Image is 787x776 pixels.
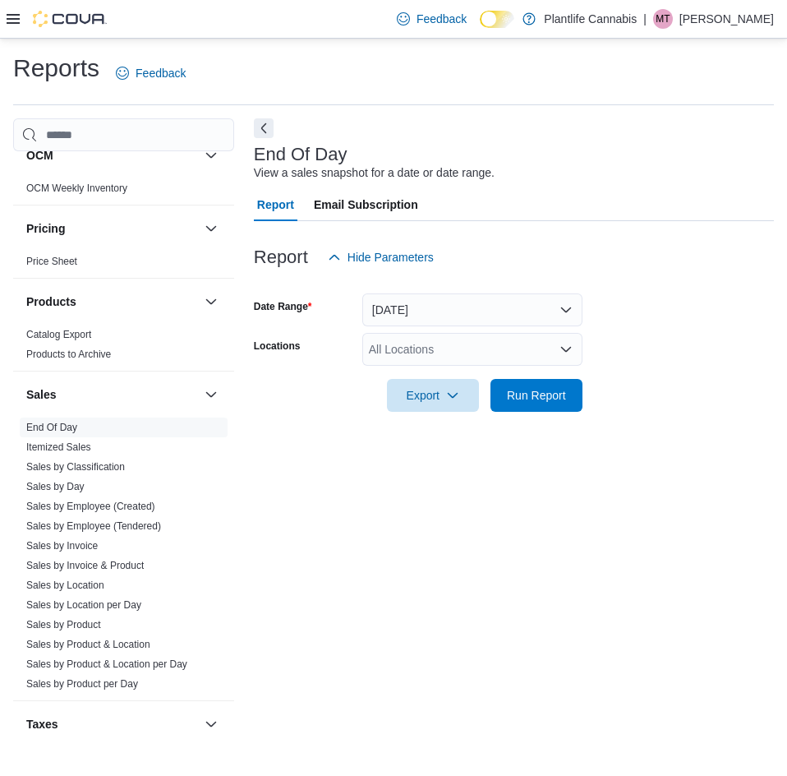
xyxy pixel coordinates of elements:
a: Sales by Classification [26,461,125,473]
a: Products to Archive [26,349,111,360]
button: Pricing [201,219,221,238]
label: Locations [254,339,301,353]
a: Sales by Employee (Created) [26,501,155,512]
div: Michael Talbot [653,9,673,29]
button: Taxes [26,716,198,732]
span: End Of Day [26,421,77,434]
a: Sales by Invoice & Product [26,560,144,571]
button: Hide Parameters [321,241,440,274]
a: Feedback [390,2,473,35]
p: Plantlife Cannabis [544,9,637,29]
a: Sales by Product [26,619,101,630]
a: Price Sheet [26,256,77,267]
button: Sales [26,386,198,403]
div: OCM [13,178,234,205]
span: Sales by Invoice [26,539,98,552]
a: OCM Weekly Inventory [26,182,127,194]
span: Feedback [136,65,186,81]
span: Run Report [507,387,566,404]
a: Sales by Product & Location [26,639,150,650]
span: Sales by Product [26,618,101,631]
div: Products [13,325,234,371]
h3: End Of Day [254,145,347,164]
span: Sales by Product per Day [26,677,138,691]
a: End Of Day [26,422,77,433]
div: Sales [13,418,234,700]
span: Sales by Classification [26,460,125,473]
button: Products [26,293,198,310]
span: Sales by Day [26,480,85,493]
span: Sales by Location per Day [26,598,141,612]
button: Products [201,292,221,312]
h3: Sales [26,386,57,403]
span: Email Subscription [314,188,418,221]
span: Hide Parameters [347,249,434,266]
input: Dark Mode [480,11,514,28]
a: Sales by Product per Day [26,678,138,690]
div: Pricing [13,252,234,278]
label: Date Range [254,300,312,313]
span: Feedback [417,11,467,27]
button: OCM [26,147,198,164]
button: Taxes [201,714,221,734]
div: View a sales snapshot for a date or date range. [254,164,495,182]
span: Price Sheet [26,255,77,268]
span: Sales by Product & Location per Day [26,658,187,671]
a: Itemized Sales [26,441,91,453]
a: Catalog Export [26,329,91,340]
a: Feedback [109,57,192,90]
span: Sales by Employee (Created) [26,500,155,513]
span: Report [257,188,294,221]
span: Catalog Export [26,328,91,341]
h3: Taxes [26,716,58,732]
span: Sales by Invoice & Product [26,559,144,572]
span: Products to Archive [26,348,111,361]
h3: Products [26,293,76,310]
img: Cova [33,11,107,27]
span: Sales by Product & Location [26,638,150,651]
h3: Pricing [26,220,65,237]
a: Sales by Invoice [26,540,98,552]
h1: Reports [13,52,99,85]
a: Sales by Employee (Tendered) [26,520,161,532]
p: | [643,9,647,29]
span: Sales by Location [26,579,104,592]
button: Pricing [26,220,198,237]
button: Open list of options [559,343,573,356]
button: Sales [201,385,221,404]
a: Sales by Location [26,580,104,591]
h3: OCM [26,147,53,164]
h3: Report [254,247,308,267]
button: OCM [201,145,221,165]
a: Sales by Day [26,481,85,492]
button: Run Report [490,379,582,412]
button: [DATE] [362,293,582,326]
p: [PERSON_NAME] [679,9,774,29]
span: Export [397,379,469,412]
span: MT [656,9,670,29]
a: Sales by Product & Location per Day [26,658,187,670]
button: Next [254,118,274,138]
a: Sales by Location per Day [26,599,141,611]
span: Sales by Employee (Tendered) [26,520,161,533]
span: OCM Weekly Inventory [26,182,127,195]
span: Itemized Sales [26,441,91,454]
button: Export [387,379,479,412]
span: Dark Mode [480,28,481,29]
